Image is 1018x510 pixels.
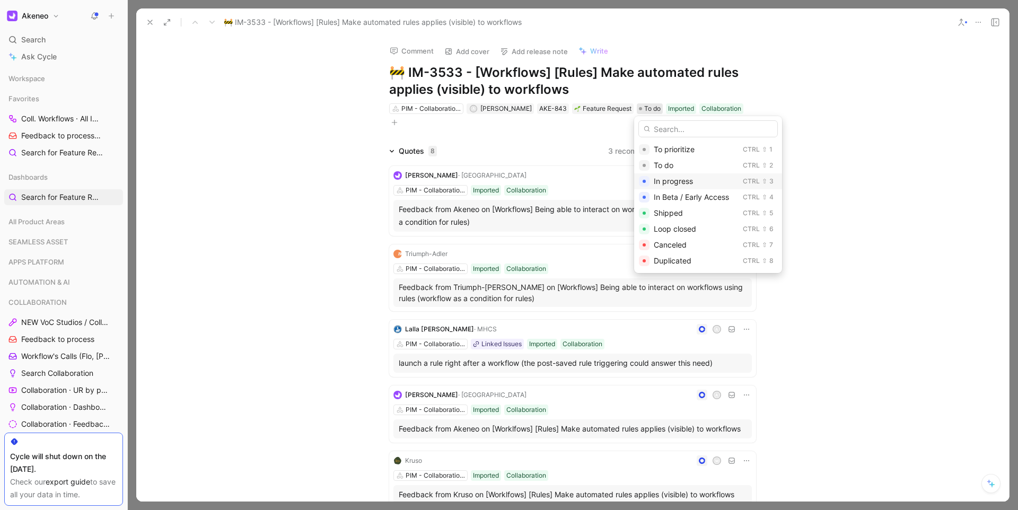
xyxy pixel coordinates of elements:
[654,192,729,201] span: In Beta / Early Access
[638,120,778,137] input: Search...
[769,224,774,234] div: 6
[743,224,760,234] div: Ctrl
[743,240,760,250] div: Ctrl
[762,144,767,155] div: ⇧
[769,192,774,203] div: 4
[743,144,760,155] div: Ctrl
[762,224,767,234] div: ⇧
[762,160,767,171] div: ⇧
[654,256,691,265] span: Duplicated
[654,224,696,233] span: Loop closed
[762,240,767,250] div: ⇧
[769,240,773,250] div: 7
[654,208,683,217] span: Shipped
[762,192,767,203] div: ⇧
[654,161,673,170] span: To do
[769,208,773,218] div: 5
[743,256,760,266] div: Ctrl
[762,208,767,218] div: ⇧
[769,256,774,266] div: 8
[743,208,760,218] div: Ctrl
[654,240,687,249] span: Canceled
[762,176,767,187] div: ⇧
[743,192,760,203] div: Ctrl
[743,176,760,187] div: Ctrl
[769,176,774,187] div: 3
[769,144,773,155] div: 1
[654,145,695,154] span: To prioritize
[654,177,693,186] span: In progress
[743,160,760,171] div: Ctrl
[762,256,767,266] div: ⇧
[769,160,773,171] div: 2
